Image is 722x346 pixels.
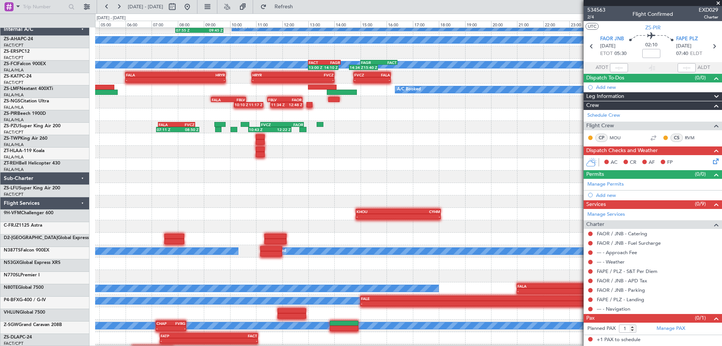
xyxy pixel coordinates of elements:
[698,64,710,72] span: ALDT
[257,1,302,13] button: Refresh
[4,335,20,340] span: ZS-DLA
[126,78,175,82] div: -
[4,49,19,54] span: ZS-ERS
[282,122,303,127] div: FAOR
[4,273,20,277] span: N770SL
[4,186,19,191] span: ZS-LFU
[670,134,683,142] div: CS
[171,326,186,331] div: -
[159,122,176,127] div: FALA
[4,117,24,123] a: FALA/HLA
[270,127,291,132] div: 12:22 Z
[4,310,45,315] a: VHLUNGlobal 7500
[614,50,626,58] span: 05:30
[309,60,325,65] div: FACT
[695,314,706,322] span: (0/1)
[4,236,58,240] span: D2-[GEOGRAPHIC_DATA]
[633,10,673,18] div: Flight Confirmed
[600,50,613,58] span: ETOT
[199,28,223,32] div: 09:45 Z
[597,230,647,237] a: FAOR / JNB - Catering
[4,323,18,327] span: Z-SGW
[4,261,61,265] a: N53GXGlobal Express XRS
[543,21,569,27] div: 22:00
[4,149,19,153] span: ZT-HLA
[676,50,688,58] span: 07:40
[586,122,614,130] span: Flight Crew
[587,6,605,14] span: 534563
[465,21,491,27] div: 19:00
[156,321,171,326] div: CHAP
[699,6,718,14] span: EXD029
[235,102,249,107] div: 10:10 Z
[268,98,285,102] div: FBLV
[585,23,599,30] button: UTC
[695,74,706,82] span: (0/0)
[4,248,49,253] a: N387TSFalcon 900EX
[128,3,163,10] span: [DATE] - [DATE]
[178,21,204,27] div: 08:00
[596,64,608,72] span: ATOT
[610,63,628,72] input: --:--
[323,65,338,70] div: 14:10 Z
[228,98,245,102] div: FBLV
[525,301,688,306] div: -
[268,4,300,9] span: Refresh
[525,296,688,301] div: YSSY
[293,73,334,77] div: FVCZ
[597,287,645,293] a: FAOR / JNB - Parking
[4,154,24,160] a: FALA/HLA
[4,124,61,128] a: ZS-PZUSuper King Air 200
[256,21,282,27] div: 11:00
[204,21,230,27] div: 09:00
[600,43,616,50] span: [DATE]
[230,21,256,27] div: 10:00
[517,21,543,27] div: 21:00
[387,21,413,27] div: 16:00
[4,273,39,277] a: N770SLPremier I
[567,289,616,293] div: -
[4,236,89,240] a: D2-[GEOGRAPHIC_DATA]Global Express
[4,105,24,110] a: FALA/HLA
[4,323,62,327] a: Z-SGWGrand Caravan 208B
[597,240,661,246] a: FAOR / JNB - Fuel Surcharge
[309,65,323,70] div: 13:00 Z
[610,134,626,141] a: MOU
[4,55,23,61] a: FACT/CPT
[209,338,257,343] div: -
[586,314,595,323] span: Pax
[586,200,606,209] span: Services
[4,136,47,141] a: ZS-TWPKing Air 260
[4,285,18,290] span: N80TE
[4,223,19,228] span: C-FRJZ
[363,65,377,70] div: 15:40 Z
[252,73,293,77] div: HRYR
[4,211,53,215] a: 9H-VFMChallenger 600
[4,310,20,315] span: VHLUN
[4,335,32,340] a: ZS-DLAPC-24
[695,200,706,208] span: (0/9)
[397,84,421,95] div: A/C Booked
[595,134,608,142] div: CP
[4,111,17,116] span: ZS-PIR
[4,43,23,48] a: FACT/CPT
[398,209,440,214] div: CYHM
[597,336,640,344] span: +1 PAX to schedule
[567,284,616,288] div: FZAA
[361,60,379,65] div: FAGR
[157,127,178,132] div: 07:11 Z
[249,102,262,107] div: 11:17 Z
[645,41,657,49] span: 02:10
[178,127,199,132] div: 08:50 Z
[4,99,49,104] a: ZS-NGSCitation Ultra
[287,102,302,107] div: 12:48 Z
[4,87,20,91] span: ZS-LMF
[600,35,624,43] span: FAOR JNB
[4,192,23,197] a: FACT/CPT
[597,296,644,303] a: FAPE / PLZ - Landing
[4,186,60,191] a: ZS-LFUSuper King Air 200
[4,298,19,302] span: P4-BFX
[676,43,692,50] span: [DATE]
[261,122,282,127] div: FVCZ
[249,127,270,132] div: 10:43 Z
